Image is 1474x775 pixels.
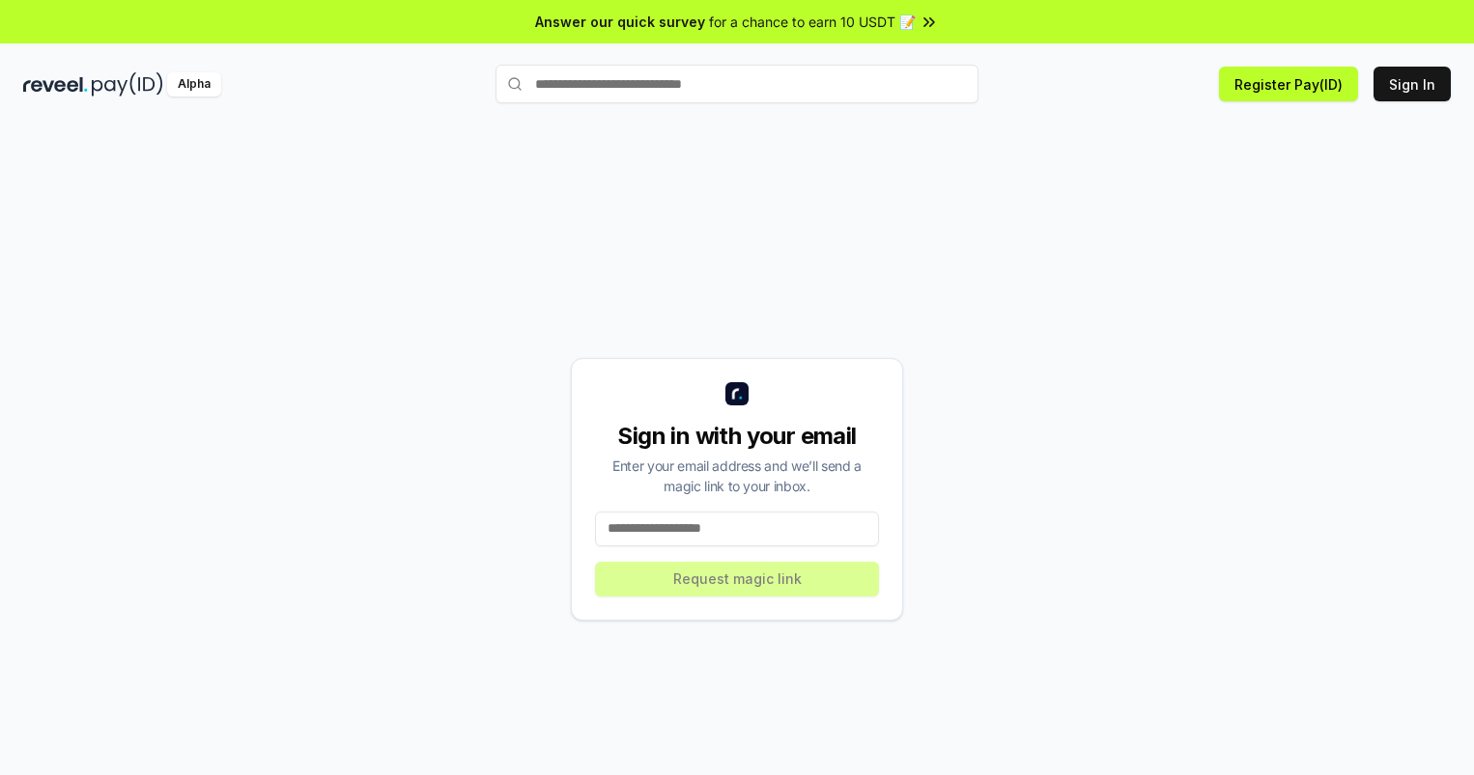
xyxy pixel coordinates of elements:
div: Sign in with your email [595,421,879,452]
span: for a chance to earn 10 USDT 📝 [709,12,916,32]
img: pay_id [92,72,163,97]
span: Answer our quick survey [535,12,705,32]
button: Sign In [1374,67,1451,101]
img: logo_small [725,382,749,405]
div: Enter your email address and we’ll send a magic link to your inbox. [595,456,879,496]
div: Alpha [167,72,221,97]
img: reveel_dark [23,72,88,97]
button: Register Pay(ID) [1219,67,1358,101]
